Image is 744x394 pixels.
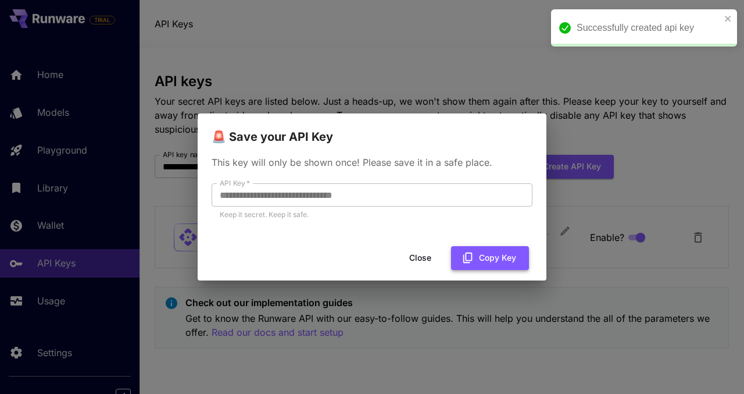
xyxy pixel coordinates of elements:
[212,155,532,169] p: This key will only be shown once! Please save it in a safe place.
[198,113,546,146] h2: 🚨 Save your API Key
[451,246,529,270] button: Copy Key
[724,14,732,23] button: close
[577,21,721,35] div: Successfully created api key
[220,178,250,188] label: API Key
[394,246,446,270] button: Close
[220,209,524,221] p: Keep it secret. Keep it safe.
